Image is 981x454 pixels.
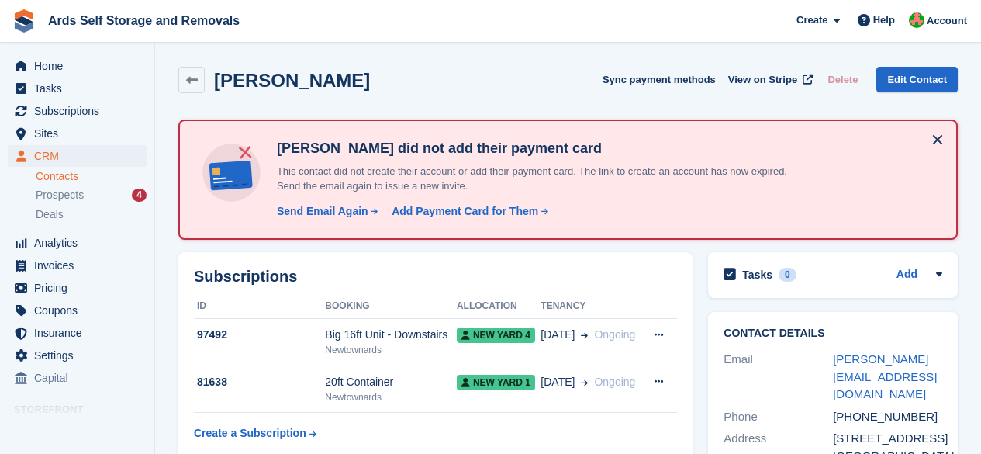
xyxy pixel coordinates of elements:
[896,266,917,284] a: Add
[8,145,147,167] a: menu
[34,345,127,366] span: Settings
[873,12,895,28] span: Help
[457,328,535,343] span: New yard 4
[194,374,325,390] div: 81638
[214,70,370,91] h2: [PERSON_NAME]
[34,367,127,389] span: Capital
[8,255,147,276] a: menu
[833,352,937,400] a: [PERSON_NAME][EMAIL_ADDRESS][DOMAIN_NAME]
[34,123,127,144] span: Sites
[325,294,457,319] th: Booking
[12,9,36,33] img: stora-icon-8386f47178a22dfd0bd8f6a31ec36ba5ce8667c1dd55bd0f319d3a0aa187defe.svg
[194,294,325,319] th: ID
[8,55,147,77] a: menu
[194,419,316,448] a: Create a Subscription
[36,188,84,203] span: Prospects
[392,203,538,220] div: Add Payment Card for Them
[34,300,127,321] span: Coupons
[271,140,813,158] h4: [PERSON_NAME] did not add their payment card
[876,67,958,92] a: Edit Contact
[36,187,147,203] a: Prospects 4
[8,78,147,99] a: menu
[36,207,64,222] span: Deals
[927,13,967,29] span: Account
[8,100,147,122] a: menu
[594,328,635,341] span: Ongoing
[277,203,368,220] div: Send Email Again
[325,390,457,404] div: Newtownards
[34,78,127,99] span: Tasks
[36,206,147,223] a: Deals
[724,328,942,340] h2: Contact Details
[796,12,827,28] span: Create
[34,322,127,344] span: Insurance
[34,55,127,77] span: Home
[722,67,816,92] a: View on Stripe
[34,255,127,276] span: Invoices
[385,203,550,220] a: Add Payment Card for Them
[724,408,833,426] div: Phone
[34,277,127,299] span: Pricing
[833,430,942,448] div: [STREET_ADDRESS]
[34,145,127,167] span: CRM
[34,100,127,122] span: Subscriptions
[541,327,575,343] span: [DATE]
[8,123,147,144] a: menu
[594,376,635,388] span: Ongoing
[42,8,246,33] a: Ards Self Storage and Removals
[821,67,864,92] button: Delete
[728,72,797,88] span: View on Stripe
[742,268,772,282] h2: Tasks
[541,374,575,390] span: [DATE]
[194,268,677,286] h2: Subscriptions
[194,327,325,343] div: 97492
[36,169,147,184] a: Contacts
[8,232,147,254] a: menu
[603,67,716,92] button: Sync payment methods
[132,189,147,202] div: 4
[457,375,535,390] span: New Yard 1
[779,268,796,282] div: 0
[325,343,457,357] div: Newtownards
[8,277,147,299] a: menu
[325,327,457,343] div: Big 16ft Unit - Downstairs
[194,425,306,442] div: Create a Subscription
[541,294,642,319] th: Tenancy
[325,374,457,390] div: 20ft Container
[833,408,942,426] div: [PHONE_NUMBER]
[909,12,924,28] img: Ethan McFerran
[8,367,147,389] a: menu
[199,140,264,206] img: no-card-linked-e7822e413c904bf8b177c4d89f31251c4716f9871600ec3ca5bfc59e148c83f4.svg
[457,294,541,319] th: Allocation
[34,232,127,254] span: Analytics
[271,164,813,194] p: This contact did not create their account or add their payment card. The link to create an accoun...
[724,351,833,404] div: Email
[8,322,147,344] a: menu
[8,345,147,366] a: menu
[14,402,154,418] span: Storefront
[8,300,147,321] a: menu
